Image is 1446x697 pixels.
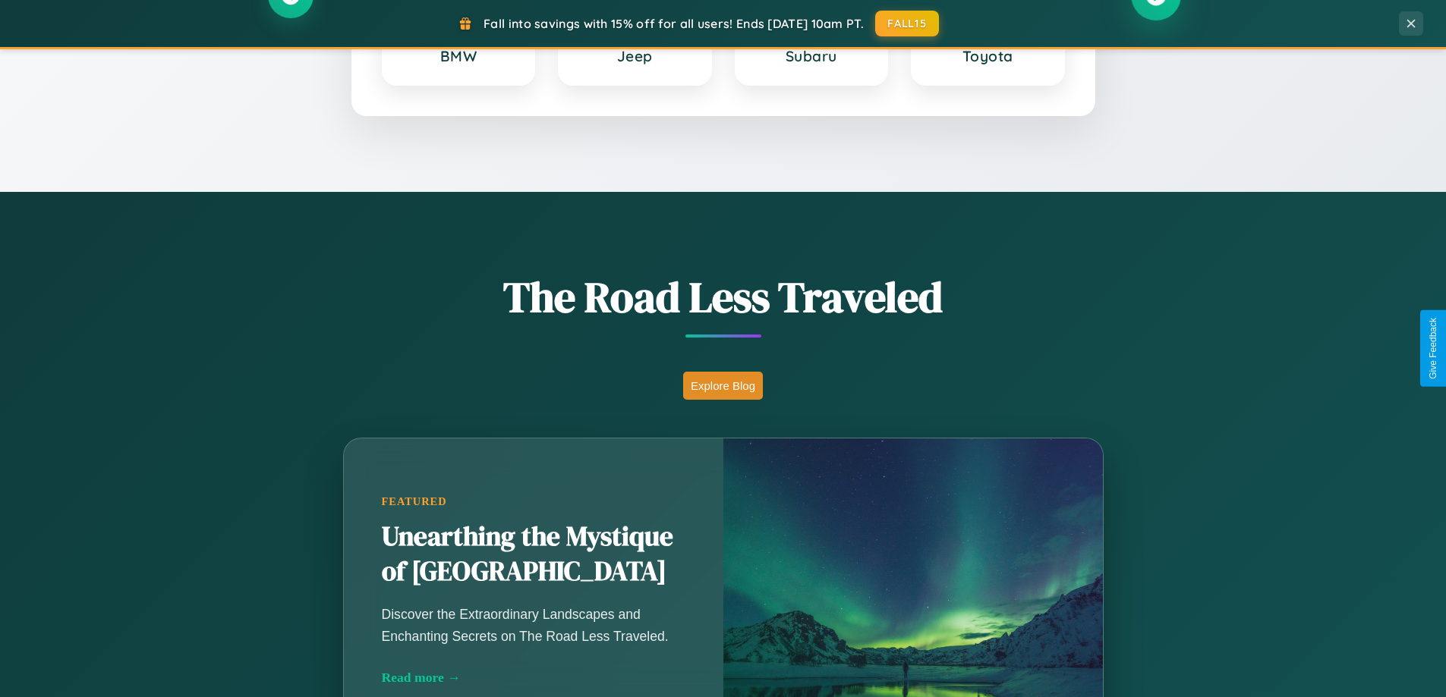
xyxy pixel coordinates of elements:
[928,47,1048,65] h3: Toyota
[575,47,695,65] h3: Jeep
[751,47,872,65] h3: Subaru
[875,11,939,36] button: FALL15
[382,670,685,686] div: Read more →
[484,16,864,31] span: Fall into savings with 15% off for all users! Ends [DATE] 10am PT.
[382,495,685,508] div: Featured
[1428,318,1438,379] div: Give Feedback
[399,47,519,65] h3: BMW
[268,268,1179,326] h1: The Road Less Traveled
[382,604,685,646] p: Discover the Extraordinary Landscapes and Enchanting Secrets on The Road Less Traveled.
[683,372,763,400] button: Explore Blog
[382,520,685,589] h2: Unearthing the Mystique of [GEOGRAPHIC_DATA]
